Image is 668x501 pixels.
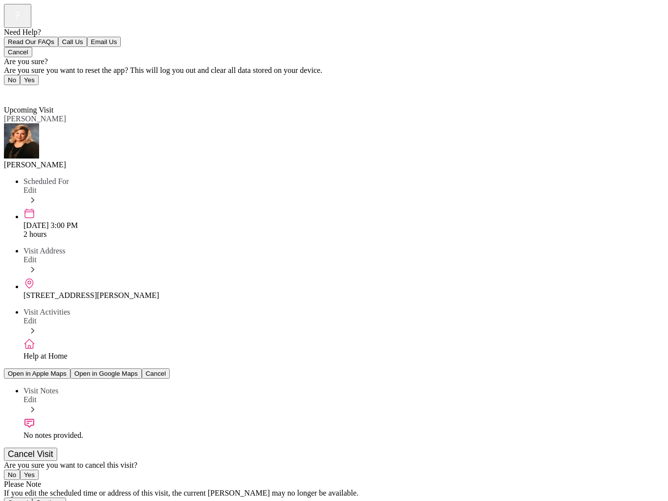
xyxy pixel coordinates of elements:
[4,88,26,96] a: Back
[4,57,664,66] div: Are you sure?
[4,114,66,123] span: [PERSON_NAME]
[23,230,664,239] div: 2 hours
[142,368,170,379] button: Cancel
[23,221,664,230] div: [DATE] 3:00 PM
[4,470,20,480] button: No
[23,387,58,395] span: Visit Notes
[87,37,121,47] button: Email Us
[23,291,664,300] div: [STREET_ADDRESS][PERSON_NAME]
[4,47,32,57] button: Cancel
[4,106,53,114] span: Upcoming Visit
[4,368,70,379] button: Open in Apple Maps
[4,461,664,470] div: Are you sure you want to cancel this visit?
[70,368,142,379] button: Open in Google Maps
[4,480,664,489] div: Please Note
[23,186,37,194] span: Edit
[4,123,39,159] img: avatar
[23,247,66,255] span: Visit Address
[20,75,39,85] button: Yes
[23,352,664,361] div: Help at Home
[4,37,58,47] button: Read Our FAQs
[58,37,87,47] button: Call Us
[20,470,39,480] button: Yes
[23,317,37,325] span: Edit
[4,28,664,37] div: Need Help?
[23,431,664,440] div: No notes provided.
[4,75,20,85] button: No
[4,66,664,75] div: Are you sure you want to reset the app? This will log you out and clear all data stored on your d...
[23,177,69,185] span: Scheduled For
[23,308,70,316] span: Visit Activities
[10,88,26,96] span: Back
[4,448,57,461] button: Cancel Visit
[4,160,664,169] div: [PERSON_NAME]
[23,395,37,404] span: Edit
[23,255,37,264] span: Edit
[4,489,664,498] div: If you edit the scheduled time or address of this visit, the current [PERSON_NAME] may no longer ...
